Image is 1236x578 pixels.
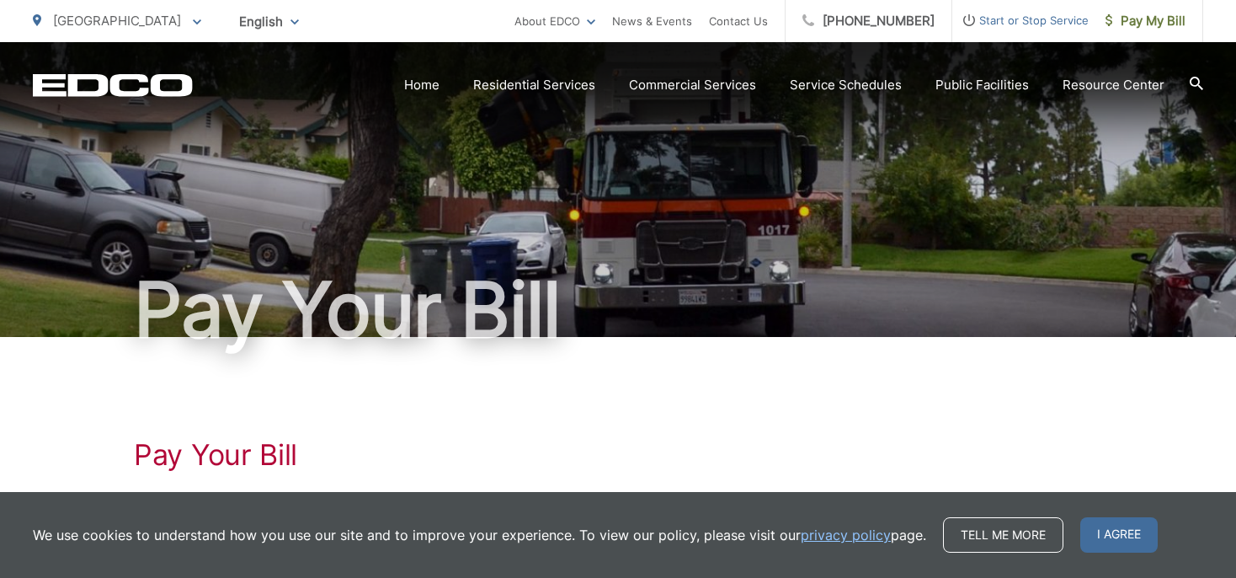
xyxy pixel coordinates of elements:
[473,75,595,95] a: Residential Services
[33,525,926,545] p: We use cookies to understand how you use our site and to improve your experience. To view our pol...
[1080,517,1158,553] span: I agree
[790,75,902,95] a: Service Schedules
[943,517,1063,553] a: Tell me more
[612,11,692,31] a: News & Events
[1105,11,1185,31] span: Pay My Bill
[629,75,756,95] a: Commercial Services
[709,11,768,31] a: Contact Us
[53,13,181,29] span: [GEOGRAPHIC_DATA]
[1063,75,1164,95] a: Resource Center
[514,11,595,31] a: About EDCO
[935,75,1029,95] a: Public Facilities
[404,75,440,95] a: Home
[134,438,1102,472] h1: Pay Your Bill
[33,268,1203,352] h1: Pay Your Bill
[226,7,312,36] span: English
[33,73,193,97] a: EDCD logo. Return to the homepage.
[801,525,891,545] a: privacy policy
